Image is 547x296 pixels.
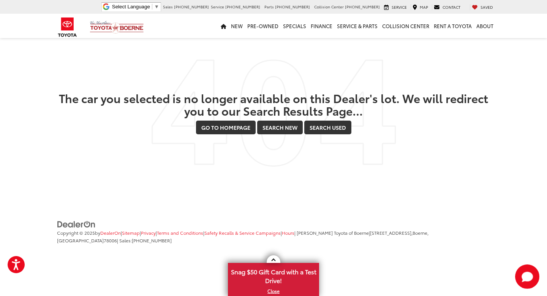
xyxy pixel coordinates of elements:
img: Toyota [53,15,82,40]
span: | [203,229,281,236]
a: Rent a Toyota [432,14,474,38]
button: Toggle Chat Window [515,264,539,289]
a: DealerOn Home Page [100,229,121,236]
span: Sales [163,4,173,10]
span: Parts [264,4,274,10]
span: | [121,229,140,236]
span: Snag $50 Gift Card with a Test Drive! [229,264,318,287]
span: Map [420,4,428,10]
a: Safety Recalls & Service Campaigns, Opens in a new tab [204,229,281,236]
span: Select Language [112,4,150,10]
a: Sitemap [122,229,140,236]
a: Collision Center [380,14,432,38]
a: New [229,14,245,38]
span: [PHONE_NUMBER] [275,4,310,10]
span: [PHONE_NUMBER] [132,237,172,243]
span: Boerne, [413,229,428,236]
img: DealerOn [57,220,96,229]
span: 78006 [104,237,117,243]
span: | [281,229,294,236]
a: DealerOn [57,220,96,228]
a: Map [411,4,430,10]
a: Contact [432,4,462,10]
a: Select Language​ [112,4,159,10]
a: Search Used [304,121,351,134]
span: | [PERSON_NAME] Toyota of Boerne [294,229,369,236]
img: Vic Vaughan Toyota of Boerne [90,21,144,34]
span: Collision Center [314,4,344,10]
span: [GEOGRAPHIC_DATA] [57,237,104,243]
span: Service [392,4,407,10]
a: Privacy [141,229,156,236]
a: Search New [257,121,303,134]
span: [PHONE_NUMBER] [345,4,380,10]
a: Service [382,4,409,10]
a: Terms and Conditions [157,229,203,236]
svg: Start Chat [515,264,539,289]
a: Hours [282,229,294,236]
a: Finance [308,14,335,38]
span: [PHONE_NUMBER] [174,4,209,10]
a: Specials [281,14,308,38]
span: | [140,229,156,236]
a: About [474,14,496,38]
span: Service [211,4,224,10]
a: Go to Homepage [196,121,256,134]
span: [STREET_ADDRESS], [370,229,413,236]
a: Home [218,14,229,38]
span: ▼ [154,4,159,10]
a: My Saved Vehicles [470,4,495,10]
span: Contact [443,4,460,10]
a: Pre-Owned [245,14,281,38]
span: Copyright © 2025 [57,229,95,236]
a: Service & Parts: Opens in a new tab [335,14,380,38]
span: by [95,229,121,236]
h2: The car you selected is no longer available on this Dealer's lot. We will redirect you to our Sea... [57,92,490,117]
span: Saved [481,4,493,10]
span: [PHONE_NUMBER] [225,4,260,10]
span: | [156,229,203,236]
span: | Sales: [117,237,172,243]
